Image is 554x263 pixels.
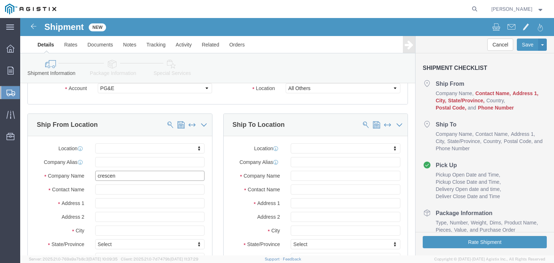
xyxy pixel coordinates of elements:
[170,257,198,261] span: [DATE] 11:37:29
[121,257,198,261] span: Client: 2025.21.0-7d7479b
[434,256,545,262] span: Copyright © [DATE]-[DATE] Agistix Inc., All Rights Reserved
[491,5,544,13] button: [PERSON_NAME]
[88,257,118,261] span: [DATE] 10:09:35
[283,257,301,261] a: Feedback
[20,18,554,255] iframe: FS Legacy Container
[29,257,118,261] span: Server: 2025.21.0-769a9a7b8c3
[265,257,283,261] a: Support
[5,4,56,14] img: logo
[491,5,532,13] span: Steven Kim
